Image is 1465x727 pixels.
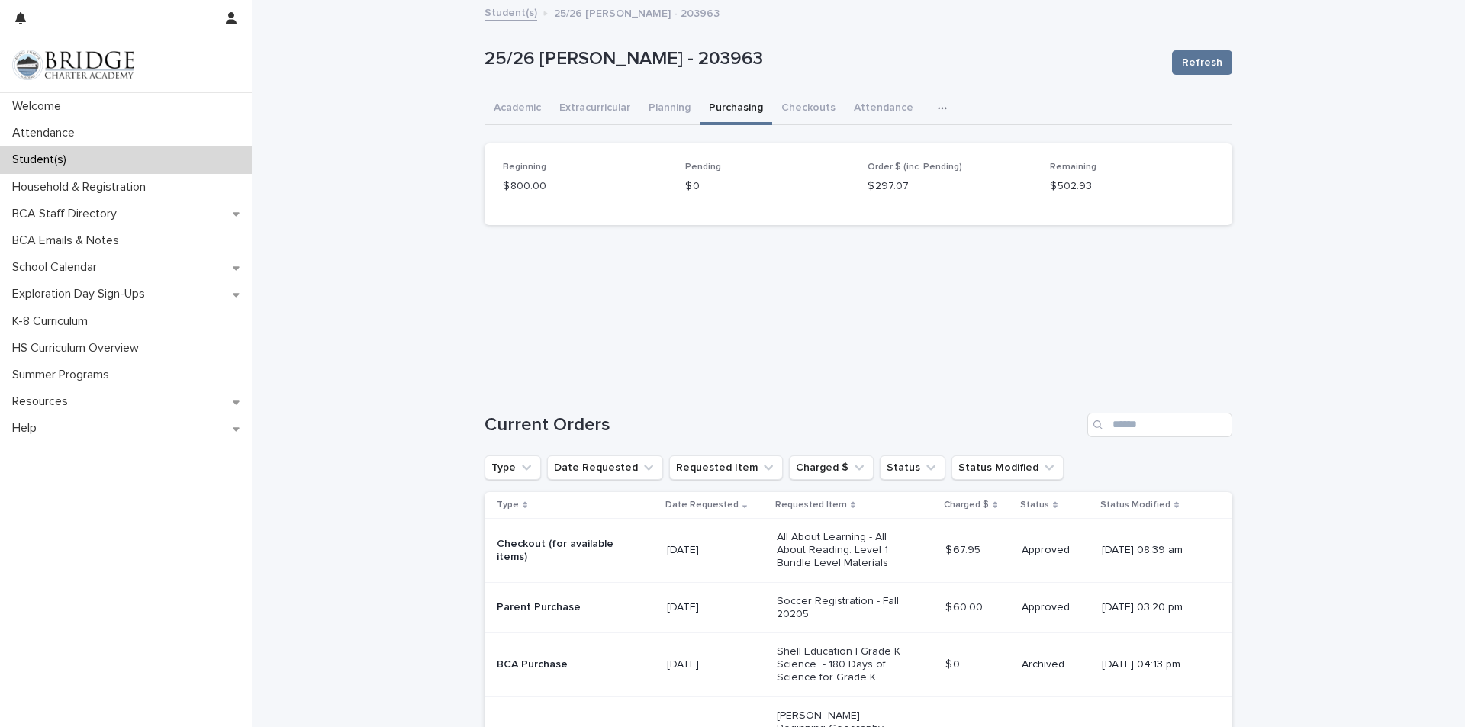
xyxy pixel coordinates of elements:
tr: Checkout (for available items)[DATE]All About Learning - All About Reading: Level 1 Bundle Level ... [485,519,1232,582]
span: Refresh [1182,55,1222,70]
p: $ 502.93 [1050,179,1214,195]
p: Charged $ [944,497,989,513]
p: Soccer Registration - Fall 20205 [777,595,904,621]
p: 25/26 [PERSON_NAME] - 203963 [554,4,720,21]
p: Status [1020,497,1049,513]
p: Exploration Day Sign-Ups [6,287,157,301]
button: Planning [639,93,700,125]
p: Date Requested [665,497,739,513]
p: Attendance [6,126,87,140]
button: Attendance [845,93,922,125]
tr: BCA Purchase[DATE]Shell Education | Grade K Science - 180 Days of Science for Grade K$ 0$ 0 Archi... [485,633,1232,696]
p: All About Learning - All About Reading: Level 1 Bundle Level Materials [777,531,904,569]
p: BCA Emails & Notes [6,233,131,248]
span: Beginning [503,162,546,172]
button: Extracurricular [550,93,639,125]
p: [DATE] [667,658,765,671]
p: [DATE] [667,601,765,614]
p: BCA Staff Directory [6,207,129,221]
a: Student(s) [485,3,537,21]
button: Status Modified [951,455,1064,480]
p: Parent Purchase [497,601,624,614]
p: $ 297.07 [868,179,1032,195]
p: Approved [1022,601,1090,614]
p: Summer Programs [6,368,121,382]
p: K-8 Curriculum [6,314,100,329]
p: HS Curriculum Overview [6,341,151,355]
input: Search [1087,413,1232,437]
p: $ 800.00 [503,179,667,195]
p: Checkout (for available items) [497,538,624,564]
p: Household & Registration [6,180,158,195]
h1: Current Orders [485,414,1081,436]
p: $ 0 [945,655,963,671]
p: Requested Item [775,497,847,513]
span: Pending [685,162,721,172]
tr: Parent Purchase[DATE]Soccer Registration - Fall 20205$ 60.00$ 60.00 Approved[DATE] 03:20 pm [485,582,1232,633]
p: [DATE] 08:39 am [1102,544,1208,557]
p: [DATE] 03:20 pm [1102,601,1208,614]
button: Requested Item [669,455,783,480]
p: Welcome [6,99,73,114]
p: Student(s) [6,153,79,167]
button: Charged $ [789,455,874,480]
button: Type [485,455,541,480]
p: Help [6,421,49,436]
p: Type [497,497,519,513]
button: Refresh [1172,50,1232,75]
p: Approved [1022,544,1090,557]
span: Remaining [1050,162,1096,172]
button: Date Requested [547,455,663,480]
span: Order $ (inc. Pending) [868,162,962,172]
p: BCA Purchase [497,658,624,671]
p: School Calendar [6,260,109,275]
p: $ 60.00 [945,598,986,614]
p: 25/26 [PERSON_NAME] - 203963 [485,48,1160,70]
button: Checkouts [772,93,845,125]
button: Purchasing [700,93,772,125]
button: Status [880,455,945,480]
p: [DATE] 04:13 pm [1102,658,1208,671]
p: [DATE] [667,544,765,557]
p: Archived [1022,658,1090,671]
p: Shell Education | Grade K Science - 180 Days of Science for Grade K [777,645,904,684]
p: Status Modified [1100,497,1170,513]
p: $ 67.95 [945,541,984,557]
img: V1C1m3IdTEidaUdm9Hs0 [12,50,134,80]
p: $ 0 [685,179,849,195]
p: Resources [6,394,80,409]
button: Academic [485,93,550,125]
